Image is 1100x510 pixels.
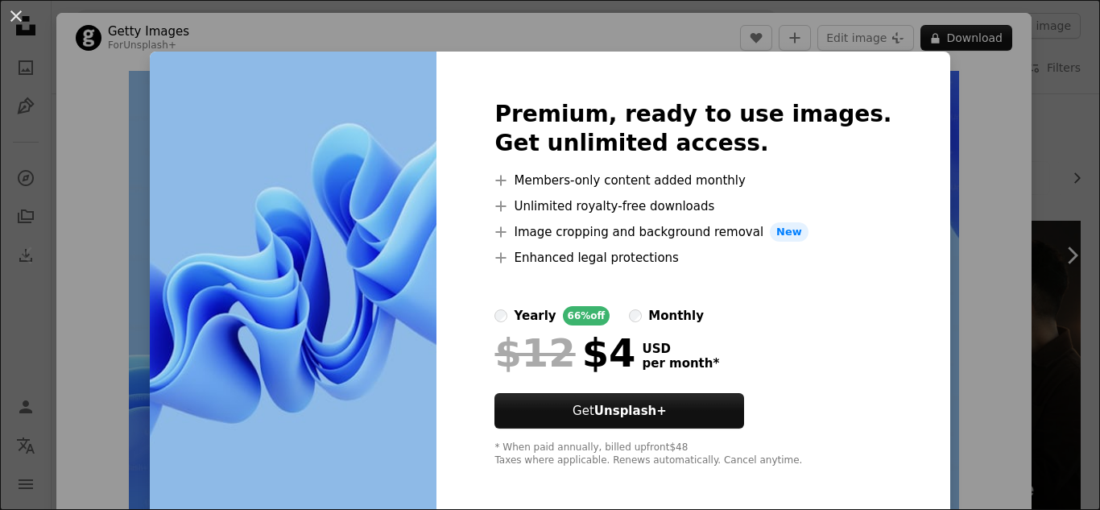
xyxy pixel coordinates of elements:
div: 66% off [563,306,610,325]
div: yearly [514,306,556,325]
strong: Unsplash+ [594,404,667,418]
span: $12 [494,332,575,374]
li: Unlimited royalty-free downloads [494,197,891,216]
li: Enhanced legal protections [494,248,891,267]
li: Members-only content added monthly [494,171,891,190]
input: monthly [629,309,642,322]
span: per month * [642,356,719,371]
input: yearly66%off [494,309,507,322]
button: GetUnsplash+ [494,393,744,429]
h2: Premium, ready to use images. Get unlimited access. [494,100,891,158]
span: New [770,222,808,242]
div: * When paid annually, billed upfront $48 Taxes where applicable. Renews automatically. Cancel any... [494,442,891,467]
div: monthly [648,306,704,325]
span: USD [642,342,719,356]
div: $4 [494,332,635,374]
li: Image cropping and background removal [494,222,891,242]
